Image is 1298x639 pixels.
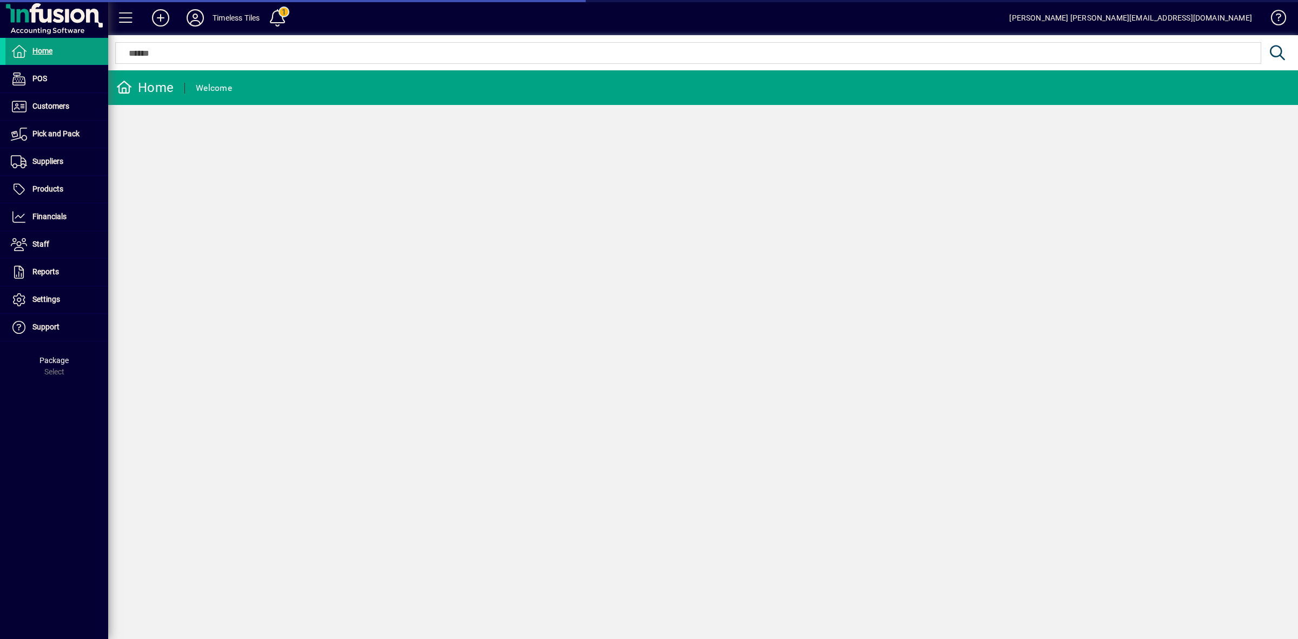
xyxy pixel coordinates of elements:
[32,47,52,55] span: Home
[32,295,60,304] span: Settings
[32,102,69,110] span: Customers
[116,79,174,96] div: Home
[32,129,80,138] span: Pick and Pack
[143,8,178,28] button: Add
[213,9,260,27] div: Timeless Tiles
[5,148,108,175] a: Suppliers
[32,322,59,331] span: Support
[1009,9,1252,27] div: [PERSON_NAME] [PERSON_NAME][EMAIL_ADDRESS][DOMAIN_NAME]
[5,65,108,93] a: POS
[5,203,108,230] a: Financials
[5,93,108,120] a: Customers
[5,231,108,258] a: Staff
[32,212,67,221] span: Financials
[32,157,63,166] span: Suppliers
[5,259,108,286] a: Reports
[196,80,232,97] div: Welcome
[32,185,63,193] span: Products
[1263,2,1284,37] a: Knowledge Base
[32,240,49,248] span: Staff
[32,267,59,276] span: Reports
[5,176,108,203] a: Products
[178,8,213,28] button: Profile
[32,74,47,83] span: POS
[5,314,108,341] a: Support
[5,286,108,313] a: Settings
[5,121,108,148] a: Pick and Pack
[39,356,69,365] span: Package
